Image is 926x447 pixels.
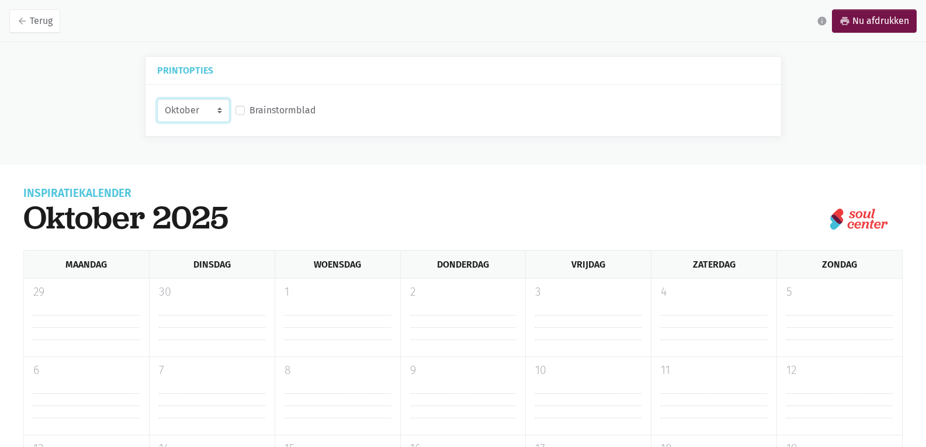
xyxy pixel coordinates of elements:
div: Maandag [23,251,149,278]
div: Dinsdag [149,251,275,278]
i: print [840,16,850,26]
div: Zaterdag [651,251,776,278]
p: 8 [285,362,391,379]
a: printNu afdrukken [832,9,917,33]
h1: oktober 2025 [23,199,228,236]
p: 11 [661,362,767,379]
p: 5 [786,283,893,301]
p: 10 [535,362,641,379]
p: 12 [786,362,893,379]
p: 1 [285,283,391,301]
p: 30 [159,283,265,301]
div: Woensdag [275,251,400,278]
p: 29 [33,283,140,301]
h5: Printopties [157,66,769,75]
p: 7 [159,362,265,379]
label: Brainstormblad [249,103,316,118]
p: 3 [535,283,641,301]
div: Zondag [776,251,903,278]
div: Vrijdag [525,251,651,278]
i: info [817,16,827,26]
p: 4 [661,283,767,301]
div: Donderdag [400,251,526,278]
p: 2 [410,283,516,301]
p: 6 [33,362,140,379]
p: 9 [410,362,516,379]
a: arrow_backTerug [9,9,60,33]
i: arrow_back [17,16,27,26]
div: Inspiratiekalender [23,188,228,199]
